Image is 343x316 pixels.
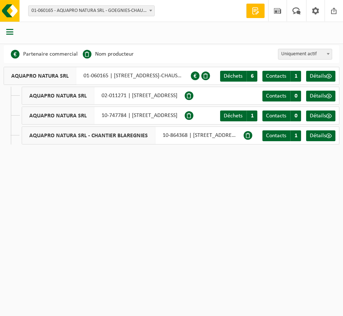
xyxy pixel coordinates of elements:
[310,113,326,119] span: Détails
[22,107,94,124] span: AQUAPRO NATURA SRL
[306,111,335,121] a: Détails
[266,113,286,119] span: Contacts
[22,87,94,104] span: AQUAPRO NATURA SRL
[262,91,301,101] a: Contacts 0
[220,111,257,121] a: Déchets 1
[246,111,257,121] span: 1
[29,6,154,16] span: 01-060165 - AQUAPRO NATURA SRL - GOEGNIES-CHAUSSÉE
[266,133,286,139] span: Contacts
[278,49,332,59] span: Uniquement actif
[306,71,335,82] a: Détails
[28,5,155,16] span: 01-060165 - AQUAPRO NATURA SRL - GOEGNIES-CHAUSSÉE
[246,71,257,82] span: 6
[190,73,222,79] span: 0864.316.322
[310,93,326,99] span: Détails
[262,71,301,82] a: Contacts 1
[224,113,243,119] span: Déchets
[266,73,286,79] span: Contacts
[83,49,134,60] li: Nom producteur
[290,91,301,101] span: 0
[306,130,335,141] a: Détails
[290,71,301,82] span: 1
[11,49,78,60] li: Partenaire commercial
[220,71,257,82] a: Déchets 6
[290,130,301,141] span: 1
[262,130,301,141] a: Contacts 1
[290,111,301,121] span: 0
[224,73,243,79] span: Déchets
[310,73,326,79] span: Détails
[22,87,185,105] div: 02-011271 | [STREET_ADDRESS]
[22,107,185,125] div: 10-747784 | [STREET_ADDRESS]
[310,133,326,139] span: Détails
[4,67,191,85] div: 01-060165 | [STREET_ADDRESS]-CHAUSSÉE |
[4,67,76,85] span: AQUAPRO NATURA SRL
[266,93,286,99] span: Contacts
[262,111,301,121] a: Contacts 0
[22,127,155,144] span: AQUAPRO NATURA SRL - CHANTIER BLAREGNIES
[22,126,244,144] div: 10-864368 | [STREET_ADDRESS]
[306,91,335,101] a: Détails
[278,49,332,60] span: Uniquement actif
